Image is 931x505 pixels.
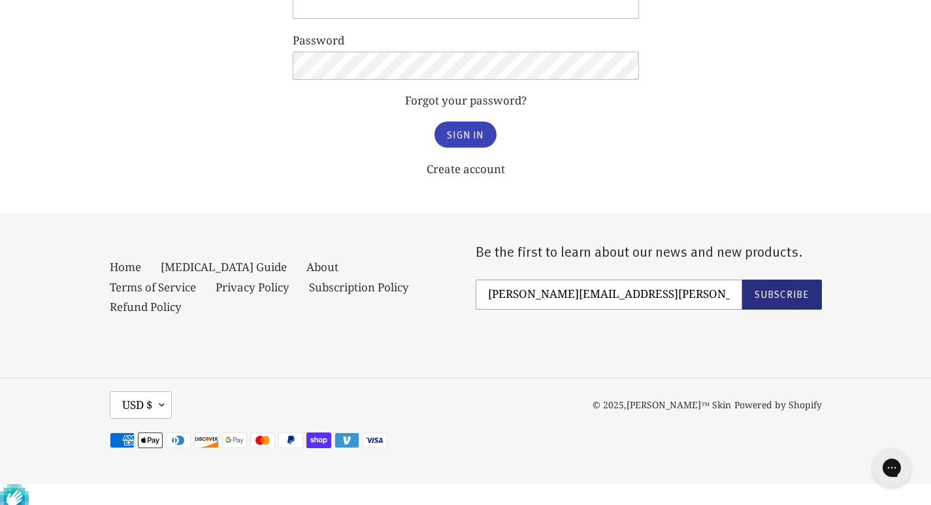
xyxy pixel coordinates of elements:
[734,399,822,411] a: Powered by Shopify
[309,280,409,295] a: Subscription Policy
[110,299,182,314] a: Refund Policy
[434,122,496,148] input: Sign In
[306,259,338,274] a: About
[866,444,918,492] iframe: Gorgias live chat messenger
[742,280,822,310] button: Subscribe
[110,259,141,274] a: Home
[593,399,732,411] small: © 2025,
[293,32,639,49] label: Password
[110,280,196,295] a: Terms of Service
[161,259,287,274] a: [MEDICAL_DATA] Guide
[427,161,505,176] a: Create account
[627,399,732,411] a: [PERSON_NAME]™ Skin
[216,280,289,295] a: Privacy Policy
[755,287,809,301] span: Subscribe
[405,93,527,108] a: Forgot your password?
[476,280,742,310] input: Email address
[110,391,172,419] button: USD $
[476,242,822,259] p: Be the first to learn about our news and new products.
